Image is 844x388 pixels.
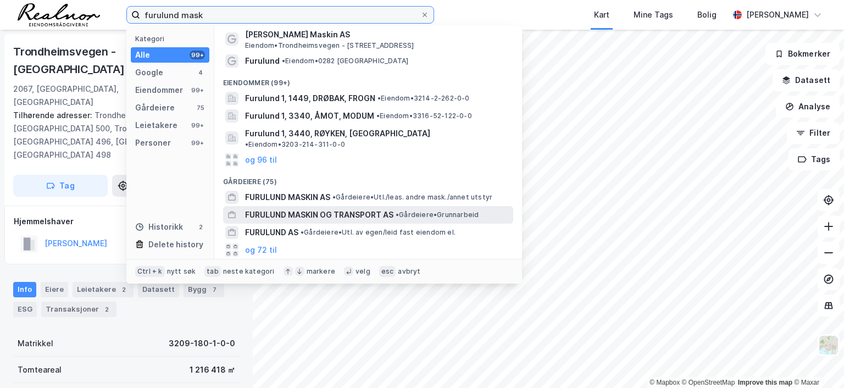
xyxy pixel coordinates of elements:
[697,8,717,21] div: Bolig
[776,96,840,118] button: Analyse
[14,215,239,228] div: Hjemmelshaver
[196,68,205,77] div: 4
[184,282,224,297] div: Bygg
[18,363,62,376] div: Tomteareal
[101,304,112,315] div: 2
[196,103,205,112] div: 75
[13,282,36,297] div: Info
[245,226,298,239] span: FURULUND AS
[245,109,374,123] span: Furulund 1, 3340, ÅMOT, MODUM
[135,119,177,132] div: Leietakere
[13,175,108,197] button: Tag
[135,266,165,277] div: Ctrl + k
[245,140,345,149] span: Eiendom • 3203-214-311-0-0
[135,101,175,114] div: Gårdeiere
[245,243,277,257] button: og 72 til
[649,379,680,386] a: Mapbox
[245,140,248,148] span: •
[594,8,609,21] div: Kart
[204,266,221,277] div: tab
[13,82,180,109] div: 2067, [GEOGRAPHIC_DATA], [GEOGRAPHIC_DATA]
[682,379,735,386] a: OpenStreetMap
[13,109,231,162] div: Trondheimsvegen - [GEOGRAPHIC_DATA] 500, Trondheimsvegen - [GEOGRAPHIC_DATA] 496, [GEOGRAPHIC_DAT...
[245,54,280,68] span: Furulund
[190,121,205,130] div: 99+
[789,148,840,170] button: Tags
[13,43,222,78] div: Trondheimsvegen - [GEOGRAPHIC_DATA] 502
[245,41,414,50] span: Eiendom • Trondheimsvegen - [STREET_ADDRESS]
[396,210,399,219] span: •
[223,267,275,276] div: neste kategori
[118,284,129,295] div: 2
[190,138,205,147] div: 99+
[41,282,68,297] div: Eiere
[818,335,839,356] img: Z
[245,28,509,41] span: [PERSON_NAME] Maskin AS
[214,70,522,90] div: Eiendommer (99+)
[379,266,396,277] div: esc
[169,337,235,350] div: 3209-180-1-0-0
[245,127,430,140] span: Furulund 1, 3440, RØYKEN, [GEOGRAPHIC_DATA]
[73,282,134,297] div: Leietakere
[245,208,393,221] span: FURULUND MASKIN OG TRANSPORT AS
[377,94,470,103] span: Eiendom • 3214-2-262-0-0
[135,48,150,62] div: Alle
[167,267,196,276] div: nytt søk
[13,302,37,317] div: ESG
[746,8,809,21] div: [PERSON_NAME]
[634,8,673,21] div: Mine Tags
[135,136,171,149] div: Personer
[738,379,792,386] a: Improve this map
[190,86,205,95] div: 99+
[190,51,205,59] div: 99+
[301,228,456,237] span: Gårdeiere • Utl. av egen/leid fast eiendom el.
[140,7,420,23] input: Søk på adresse, matrikkel, gårdeiere, leietakere eller personer
[282,57,285,65] span: •
[282,57,408,65] span: Eiendom • 0282 [GEOGRAPHIC_DATA]
[332,193,336,201] span: •
[332,193,492,202] span: Gårdeiere • Utl./leas. andre mask./annet utstyr
[138,282,179,297] div: Datasett
[209,284,220,295] div: 7
[377,94,381,102] span: •
[245,191,330,204] span: FURULUND MASKIN AS
[214,169,522,189] div: Gårdeiere (75)
[773,69,840,91] button: Datasett
[787,122,840,144] button: Filter
[376,112,380,120] span: •
[135,84,183,97] div: Eiendommer
[765,43,840,65] button: Bokmerker
[307,267,335,276] div: markere
[245,153,277,167] button: og 96 til
[135,35,209,43] div: Kategori
[196,223,205,231] div: 2
[148,238,203,251] div: Delete history
[190,363,235,376] div: 1 216 418 ㎡
[789,335,844,388] div: Kontrollprogram for chat
[135,66,163,79] div: Google
[245,92,375,105] span: Furulund 1, 1449, DRØBAK, FROGN
[13,110,95,120] span: Tilhørende adresser:
[301,228,304,236] span: •
[398,267,420,276] div: avbryt
[356,267,370,276] div: velg
[18,337,53,350] div: Matrikkel
[18,3,100,26] img: realnor-logo.934646d98de889bb5806.png
[135,220,183,234] div: Historikk
[41,302,116,317] div: Transaksjoner
[789,335,844,388] iframe: Chat Widget
[396,210,479,219] span: Gårdeiere • Grunnarbeid
[376,112,472,120] span: Eiendom • 3316-52-122-0-0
